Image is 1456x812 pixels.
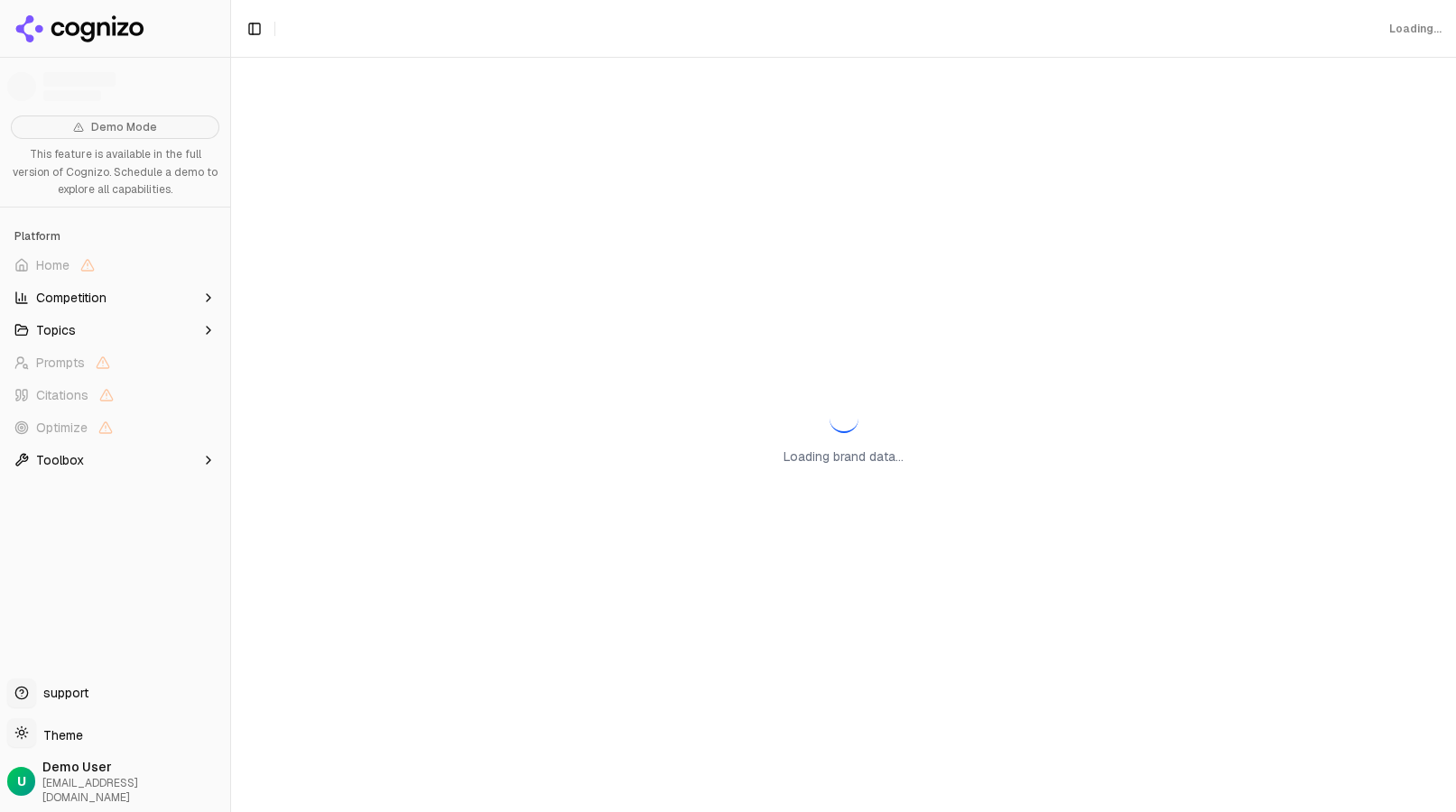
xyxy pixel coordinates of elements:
button: Competition [7,283,223,312]
span: Citations [36,386,88,404]
span: Prompts [36,354,85,372]
button: Topics [7,316,223,345]
span: Toolbox [36,451,84,469]
div: Platform [7,222,223,251]
span: Competition [36,289,107,307]
span: Demo User [42,758,223,776]
span: [EMAIL_ADDRESS][DOMAIN_NAME] [42,776,223,805]
span: U [17,772,26,790]
p: This feature is available in the full version of Cognizo. Schedule a demo to explore all capabili... [11,146,219,199]
span: Home [36,256,70,274]
span: Theme [36,727,83,743]
span: Demo Mode [91,120,157,134]
button: Toolbox [7,446,223,475]
p: Loading brand data... [784,448,904,466]
span: support [36,684,88,702]
span: Optimize [36,419,88,437]
span: Topics [36,321,76,339]
div: Loading... [1389,22,1442,36]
